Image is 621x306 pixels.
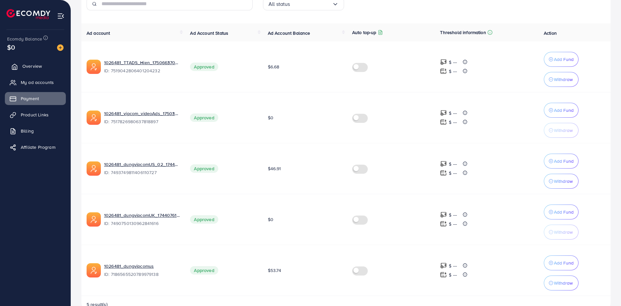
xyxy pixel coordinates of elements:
[21,112,49,118] span: Product Links
[104,161,180,168] a: 1026481_dungvipcomUS_02_1744774713900
[104,271,180,277] span: ID: 7186565520789979138
[7,42,15,52] span: $0
[190,30,228,36] span: Ad Account Status
[21,128,34,134] span: Billing
[593,277,616,301] iframe: Chat
[544,205,579,219] button: Add Fund
[57,12,65,20] img: menu
[352,29,376,36] p: Auto top-up
[440,271,447,278] img: top-up amount
[554,55,574,63] p: Add Fund
[104,59,180,74] div: <span class='underline'>1026481_TTADS_Hien_1750663705167</span></br>7519042806401204232
[87,212,101,227] img: ic-ads-acc.e4c84228.svg
[440,119,447,125] img: top-up amount
[87,60,101,74] img: ic-ads-acc.e4c84228.svg
[554,177,573,185] p: Withdraw
[5,124,66,137] a: Billing
[554,76,573,83] p: Withdraw
[190,215,218,224] span: Approved
[268,267,281,274] span: $53.74
[87,263,101,277] img: ic-ads-acc.e4c84228.svg
[544,154,579,169] button: Add Fund
[554,157,574,165] p: Add Fund
[449,169,457,177] p: $ ---
[440,59,447,65] img: top-up amount
[440,170,447,176] img: top-up amount
[104,220,180,227] span: ID: 7490750130962841616
[554,279,573,287] p: Withdraw
[7,36,42,42] span: Ecomdy Balance
[449,160,457,168] p: $ ---
[449,220,457,228] p: $ ---
[554,126,573,134] p: Withdraw
[449,67,457,75] p: $ ---
[21,144,55,150] span: Affiliate Program
[544,103,579,118] button: Add Fund
[544,255,579,270] button: Add Fund
[449,118,457,126] p: $ ---
[104,59,180,66] a: 1026481_TTADS_Hien_1750663705167
[554,208,574,216] p: Add Fund
[87,30,110,36] span: Ad account
[104,263,180,278] div: <span class='underline'>1026481_dungvipcomus</span></br>7186565520789979138
[268,64,280,70] span: $6.68
[544,276,579,290] button: Withdraw
[449,262,457,270] p: $ ---
[5,108,66,121] a: Product Links
[268,165,281,172] span: $46.91
[544,30,557,36] span: Action
[104,263,180,269] a: 1026481_dungvipcomus
[268,30,310,36] span: Ad Account Balance
[440,262,447,269] img: top-up amount
[21,79,54,86] span: My ad accounts
[544,174,579,189] button: Withdraw
[449,271,457,279] p: $ ---
[104,212,180,218] a: 1026481_dungvipcomUK_1744076183761
[190,164,218,173] span: Approved
[5,76,66,89] a: My ad accounts
[5,141,66,154] a: Affiliate Program
[104,161,180,176] div: <span class='underline'>1026481_dungvipcomUS_02_1744774713900</span></br>7493749811406110727
[104,118,180,125] span: ID: 7517826980637818897
[554,259,574,267] p: Add Fund
[87,161,101,176] img: ic-ads-acc.e4c84228.svg
[6,9,50,19] img: logo
[449,58,457,66] p: $ ---
[22,63,42,69] span: Overview
[21,95,39,102] span: Payment
[440,220,447,227] img: top-up amount
[440,211,447,218] img: top-up amount
[104,67,180,74] span: ID: 7519042806401204232
[104,110,180,117] a: 1026481_vipcom_videoAds_1750380509111
[440,68,447,75] img: top-up amount
[104,110,180,125] div: <span class='underline'>1026481_vipcom_videoAds_1750380509111</span></br>7517826980637818897
[544,52,579,67] button: Add Fund
[190,266,218,275] span: Approved
[449,211,457,219] p: $ ---
[104,169,180,176] span: ID: 7493749811406110727
[5,60,66,73] a: Overview
[440,110,447,116] img: top-up amount
[87,111,101,125] img: ic-ads-acc.e4c84228.svg
[449,109,457,117] p: $ ---
[554,228,573,236] p: Withdraw
[104,212,180,227] div: <span class='underline'>1026481_dungvipcomUK_1744076183761</span></br>7490750130962841616
[190,63,218,71] span: Approved
[268,216,273,223] span: $0
[554,106,574,114] p: Add Fund
[544,123,579,138] button: Withdraw
[5,92,66,105] a: Payment
[190,113,218,122] span: Approved
[544,225,579,240] button: Withdraw
[440,29,486,36] p: Threshold information
[57,44,64,51] img: image
[268,114,273,121] span: $0
[440,160,447,167] img: top-up amount
[544,72,579,87] button: Withdraw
